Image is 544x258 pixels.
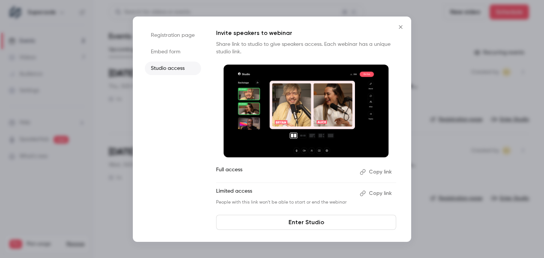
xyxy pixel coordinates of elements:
p: Share link to studio to give speakers access. Each webinar has a unique studio link. [216,41,396,56]
img: Invite speakers to webinar [224,65,389,158]
li: Studio access [145,62,201,75]
p: Limited access [216,187,354,199]
a: Enter Studio [216,215,396,230]
li: Embed form [145,45,201,59]
p: People with this link won't be able to start or end the webinar [216,199,354,205]
li: Registration page [145,29,201,42]
button: Copy link [357,166,396,178]
p: Full access [216,166,354,178]
button: Close [393,20,408,35]
p: Invite speakers to webinar [216,29,396,38]
button: Copy link [357,187,396,199]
